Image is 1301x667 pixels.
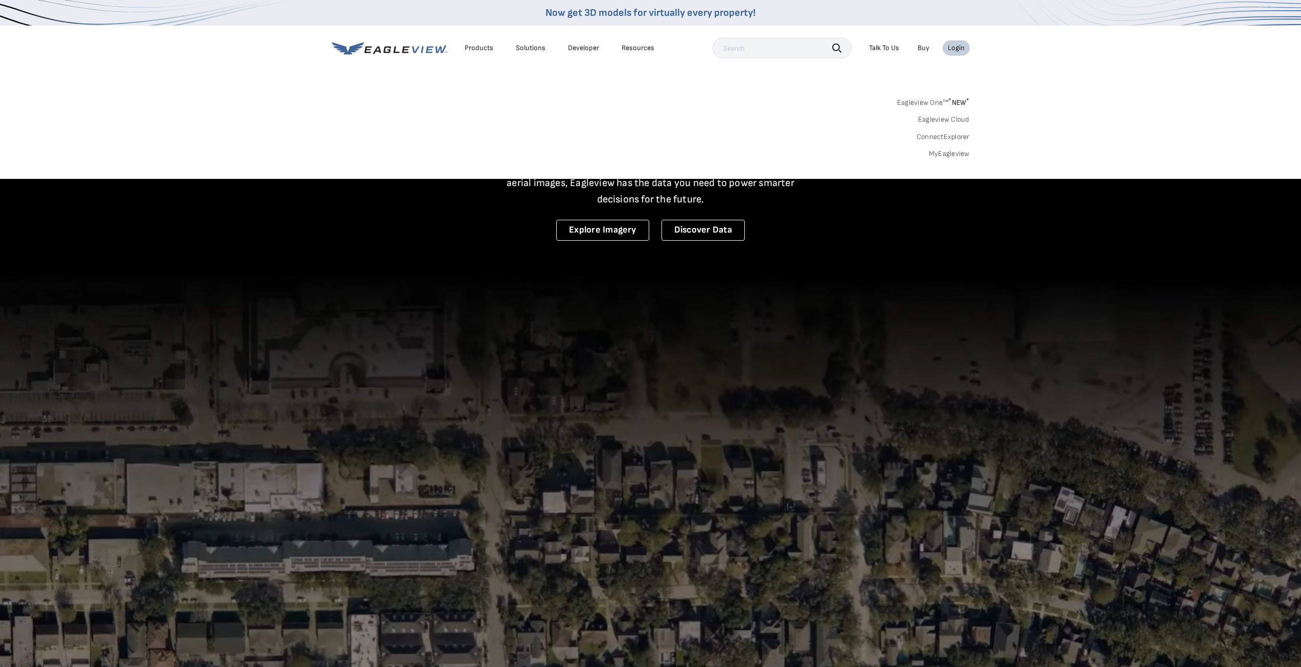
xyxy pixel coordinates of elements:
[897,95,970,107] a: Eagleview One™*NEW*
[556,220,649,241] a: Explore Imagery
[929,149,970,158] a: MyEagleview
[948,43,965,53] div: Login
[568,43,599,53] a: Developer
[465,43,493,53] div: Products
[918,43,929,53] a: Buy
[713,38,852,58] input: Search
[622,43,654,53] div: Resources
[869,43,899,53] div: Talk To Us
[917,132,970,142] a: ConnectExplorer
[516,43,545,53] div: Solutions
[545,7,756,19] a: Now get 3D models for virtually every property!
[494,158,807,208] p: A new era starts here. Built on more than 3.5 billion high-resolution aerial images, Eagleview ha...
[918,115,970,124] a: Eagleview Cloud
[948,98,969,107] span: NEW
[661,220,745,241] a: Discover Data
